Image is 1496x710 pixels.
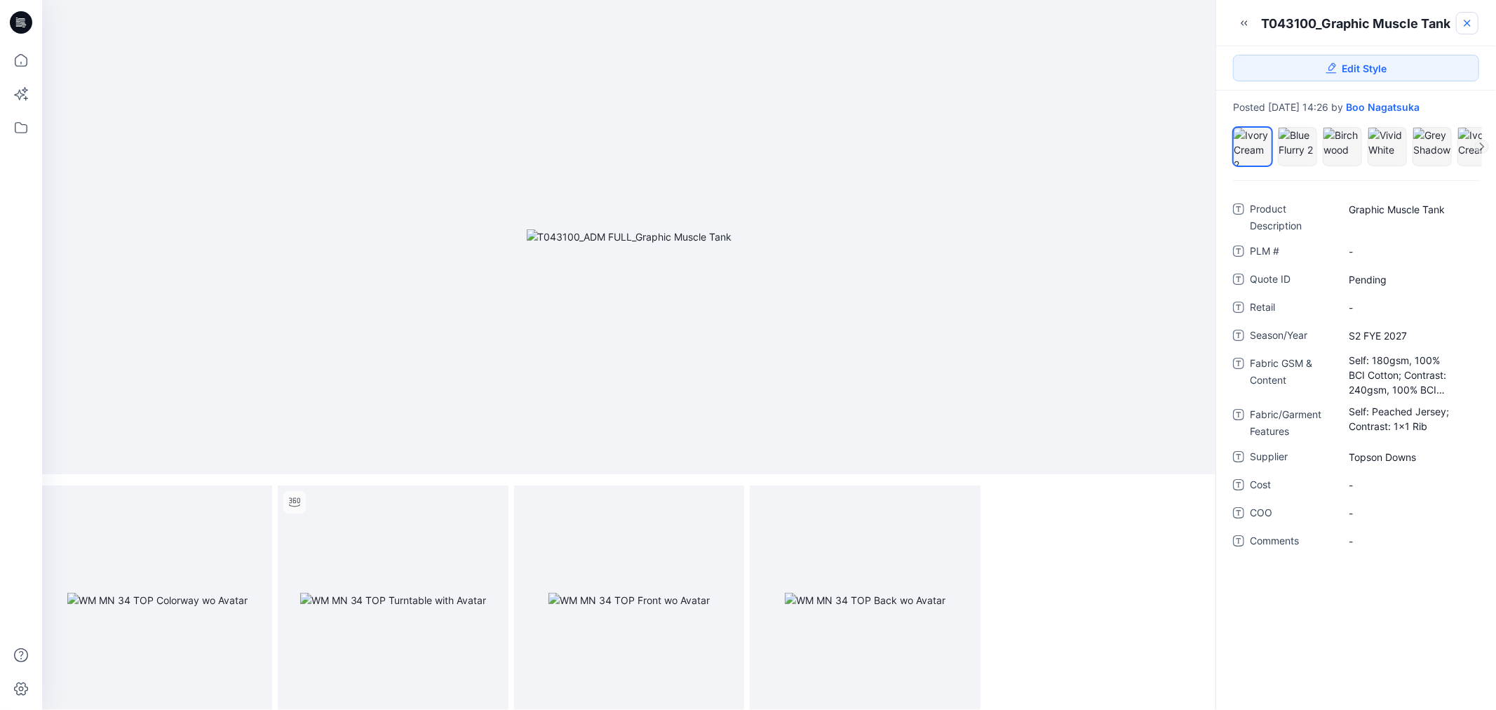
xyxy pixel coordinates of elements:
img: T043100_ADM FULL_Graphic Muscle Tank [527,229,732,244]
div: Blue Flurry 2 [1278,127,1317,166]
span: Retail [1250,299,1334,319]
span: Self: 180gsm, 100% BCI Cotton; Contrast: 240gsm, 100% BCI Cotton [1349,353,1470,397]
a: Close Style Presentation [1456,12,1478,34]
span: Self: Peached Jersey; Contrast: 1x1 Rib [1349,404,1470,434]
span: Season/Year [1250,327,1334,347]
span: - [1349,244,1470,259]
span: Comments [1250,532,1334,552]
span: Product Description [1250,201,1334,234]
span: Fabric GSM & Content [1250,355,1334,398]
img: WM MN 34 TOP Turntable with Avatar [300,593,487,608]
span: Edit Style [1342,61,1387,76]
span: - [1349,300,1470,315]
span: Quote ID [1250,271,1334,290]
span: S2 FYE 2027 [1349,328,1470,343]
span: - [1349,478,1470,493]
div: T043100_Graphic Muscle Tank [1261,15,1450,32]
div: Ivory Cream 2 [1233,127,1272,166]
a: Boo Nagatsuka [1346,102,1420,113]
img: WM MN 34 TOP Colorway wo Avatar [67,593,248,608]
span: Fabric/Garment Features [1250,406,1334,440]
div: Posted [DATE] 14:26 by [1233,102,1479,113]
span: Cost [1250,476,1334,496]
span: Graphic Muscle Tank [1349,202,1470,217]
button: Minimize [1233,12,1255,34]
a: Edit Style [1233,55,1479,81]
span: PLM # [1250,243,1334,262]
span: Topson Downs [1349,450,1470,464]
img: WM MN 34 TOP Front wo Avatar [548,593,710,608]
span: Supplier [1250,448,1334,468]
div: Birchwood [1323,127,1362,166]
span: - [1349,506,1470,521]
span: Pending [1349,272,1470,287]
span: - [1349,534,1470,549]
span: COO [1250,504,1334,524]
img: WM MN 34 TOP Back wo Avatar [785,593,945,608]
div: Grey Shadow [1413,127,1452,166]
div: Vivid White [1368,127,1407,166]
